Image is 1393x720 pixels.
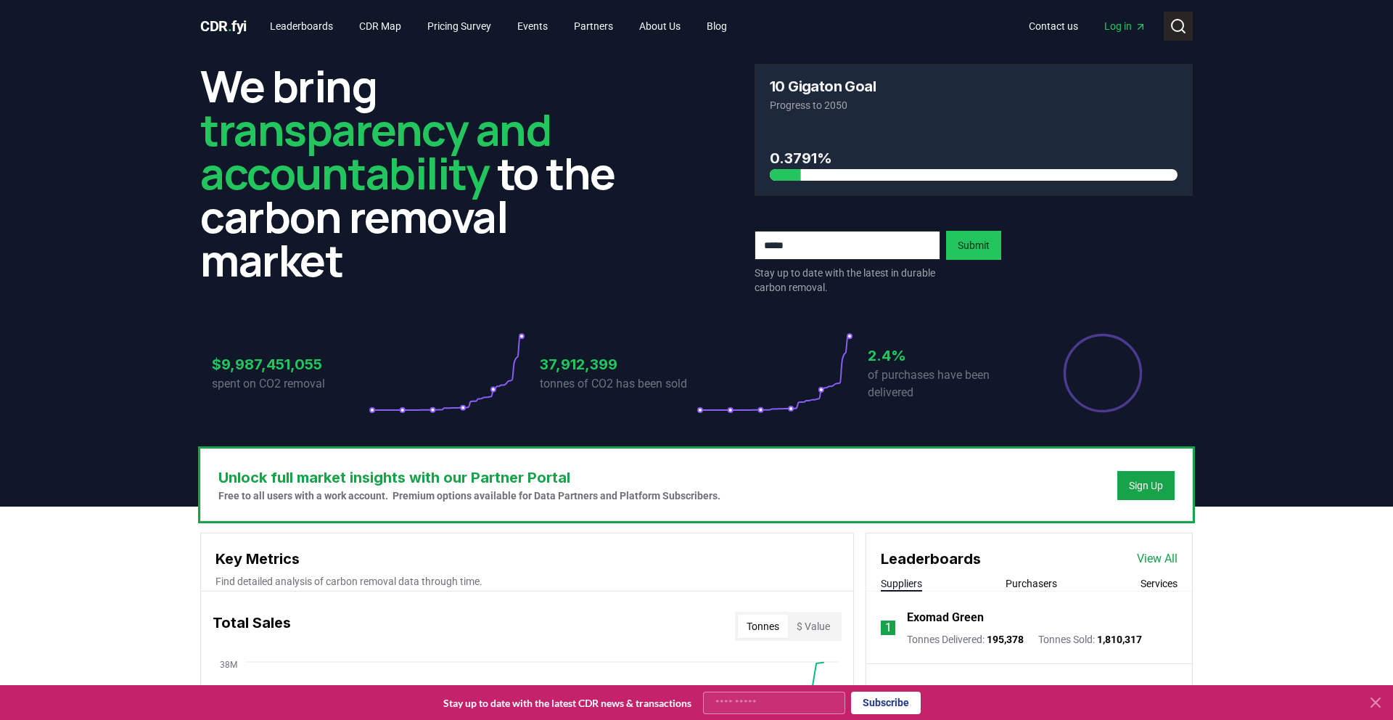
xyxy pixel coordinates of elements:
[258,13,345,39] a: Leaderboards
[218,488,720,503] p: Free to all users with a work account. Premium options available for Data Partners and Platform S...
[506,13,559,39] a: Events
[1104,19,1146,33] span: Log in
[1017,13,1158,39] nav: Main
[738,615,788,638] button: Tonnes
[1129,478,1163,493] a: Sign Up
[215,574,839,589] p: Find detailed analysis of carbon removal data through time.
[695,13,739,39] a: Blog
[1141,576,1178,591] button: Services
[1038,632,1142,647] p: Tonnes Sold :
[1097,634,1142,645] span: 1,810,317
[540,353,696,375] h3: 37,912,399
[416,13,503,39] a: Pricing Survey
[1117,471,1175,500] button: Sign Up
[907,609,984,626] a: Exomad Green
[540,375,696,393] p: tonnes of CO2 has been sold
[885,619,892,637] p: 1
[228,17,232,35] span: .
[1006,576,1057,591] button: Purchasers
[770,98,1178,112] p: Progress to 2050
[200,17,247,35] span: CDR fyi
[213,612,291,641] h3: Total Sales
[907,682,945,699] a: Varaha
[220,660,237,670] tspan: 38M
[258,13,739,39] nav: Main
[770,79,876,94] h3: 10 Gigaton Goal
[218,467,720,488] h3: Unlock full market insights with our Partner Portal
[788,615,839,638] button: $ Value
[881,548,981,570] h3: Leaderboards
[200,16,247,36] a: CDR.fyi
[348,13,413,39] a: CDR Map
[1017,13,1090,39] a: Contact us
[212,353,369,375] h3: $9,987,451,055
[200,64,638,282] h2: We bring to the carbon removal market
[215,548,839,570] h3: Key Metrics
[200,99,551,202] span: transparency and accountability
[907,632,1024,647] p: Tonnes Delivered :
[755,266,940,295] p: Stay up to date with the latest in durable carbon removal.
[1093,13,1158,39] a: Log in
[770,147,1178,169] h3: 0.3791%
[628,13,692,39] a: About Us
[562,13,625,39] a: Partners
[881,576,922,591] button: Suppliers
[987,634,1024,645] span: 195,378
[868,345,1024,367] h3: 2.4%
[1062,332,1143,414] div: Percentage of sales delivered
[868,367,1024,401] p: of purchases have been delivered
[212,375,369,393] p: spent on CO2 removal
[946,231,1001,260] button: Submit
[1137,550,1178,568] a: View All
